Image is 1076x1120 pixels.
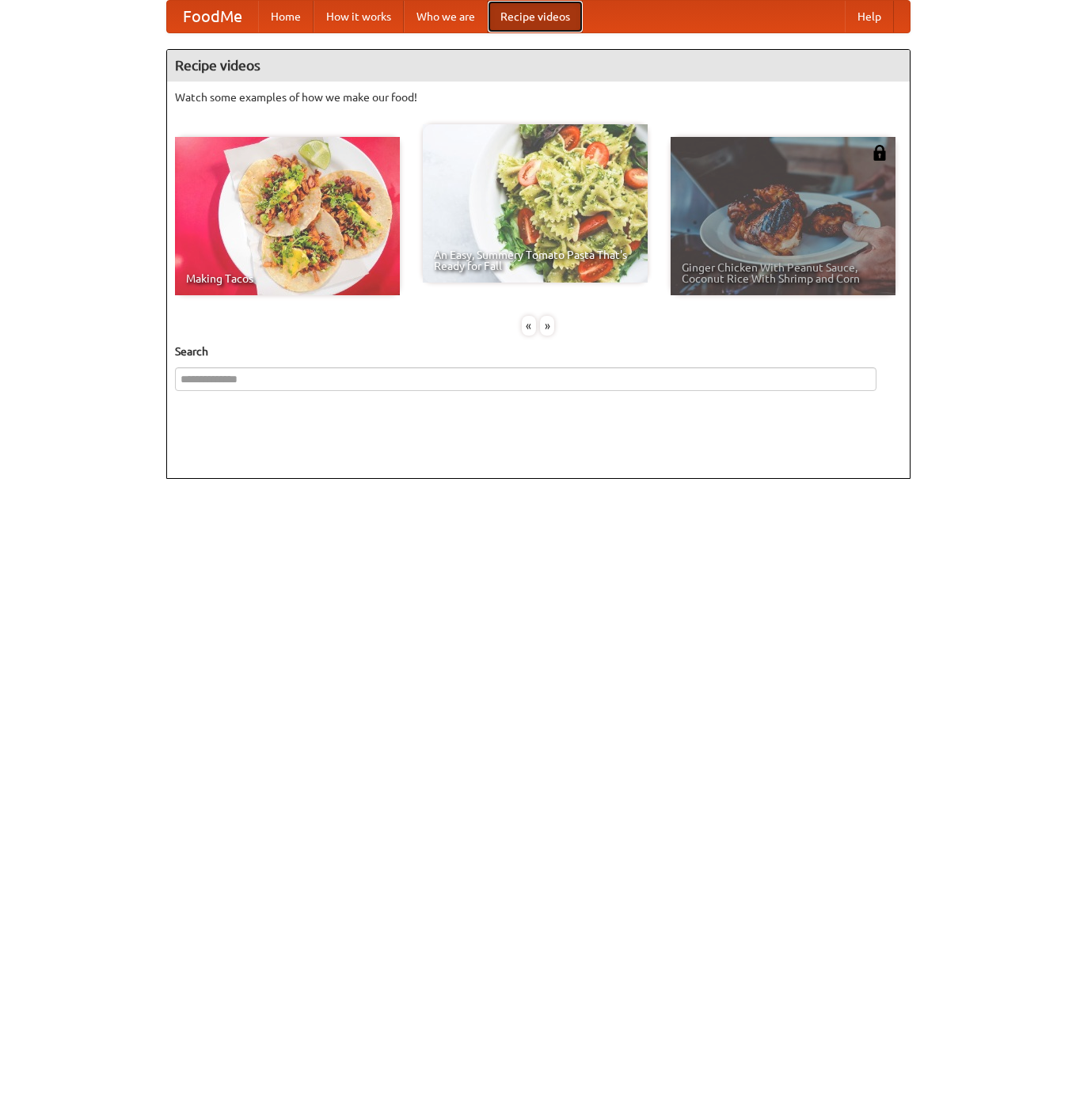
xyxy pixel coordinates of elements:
a: Home [258,1,314,32]
h4: Recipe videos [167,50,910,82]
a: An Easy, Summery Tomato Pasta That's Ready for Fall [423,124,648,283]
div: » [540,316,554,336]
p: Watch some examples of how we make our food! [175,89,902,105]
h5: Search [175,344,902,359]
a: Making Tacos [175,137,400,295]
a: Help [845,1,894,32]
div: « [522,316,536,336]
span: Making Tacos [186,273,389,284]
a: FoodMe [167,1,258,32]
span: An Easy, Summery Tomato Pasta That's Ready for Fall [434,249,637,271]
a: Who we are [404,1,488,32]
a: Recipe videos [488,1,583,32]
a: How it works [314,1,404,32]
img: 483408.png [872,145,888,161]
